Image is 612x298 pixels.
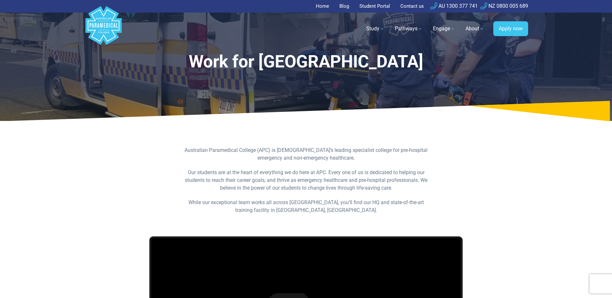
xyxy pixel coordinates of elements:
[480,3,528,9] a: NZ 0800 005 689
[84,13,123,45] a: Australian Paramedical College
[429,20,459,38] a: Engage
[182,146,431,162] p: Australian Paramedical College (APC) is [DEMOGRAPHIC_DATA]’s leading specialist college for pre-h...
[430,3,478,9] a: AU 1300 377 741
[493,21,528,36] a: Apply now
[182,199,431,214] p: While our exceptional team works all across [GEOGRAPHIC_DATA], you’ll find our HQ and state-of-th...
[391,20,426,38] a: Pathways
[117,52,495,72] h1: Work for [GEOGRAPHIC_DATA]
[462,20,488,38] a: About
[182,169,431,192] p: Our students are at the heart of everything we do here at APC. Every one of us is dedicated to he...
[362,20,388,38] a: Study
